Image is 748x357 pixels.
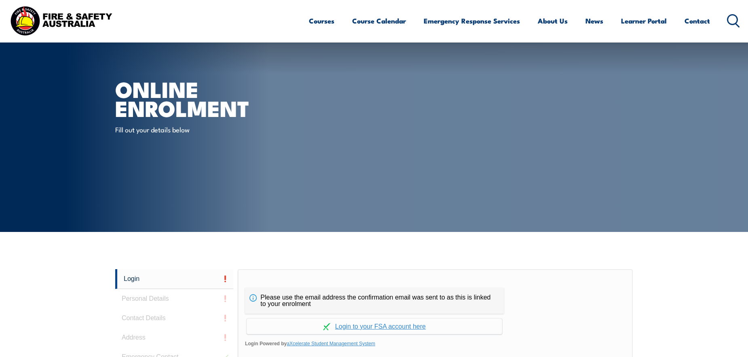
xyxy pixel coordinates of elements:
[621,10,667,32] a: Learner Portal
[685,10,710,32] a: Contact
[585,10,603,32] a: News
[424,10,520,32] a: Emergency Response Services
[115,125,263,134] p: Fill out your details below
[245,288,504,314] div: Please use the email address the confirmation email was sent to as this is linked to your enrolment
[115,269,233,289] a: Login
[538,10,568,32] a: About Us
[245,338,625,350] span: Login Powered by
[323,323,330,330] img: Log in withaxcelerate
[352,10,406,32] a: Course Calendar
[309,10,334,32] a: Courses
[287,341,375,346] a: aXcelerate Student Management System
[115,79,315,117] h1: Online Enrolment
